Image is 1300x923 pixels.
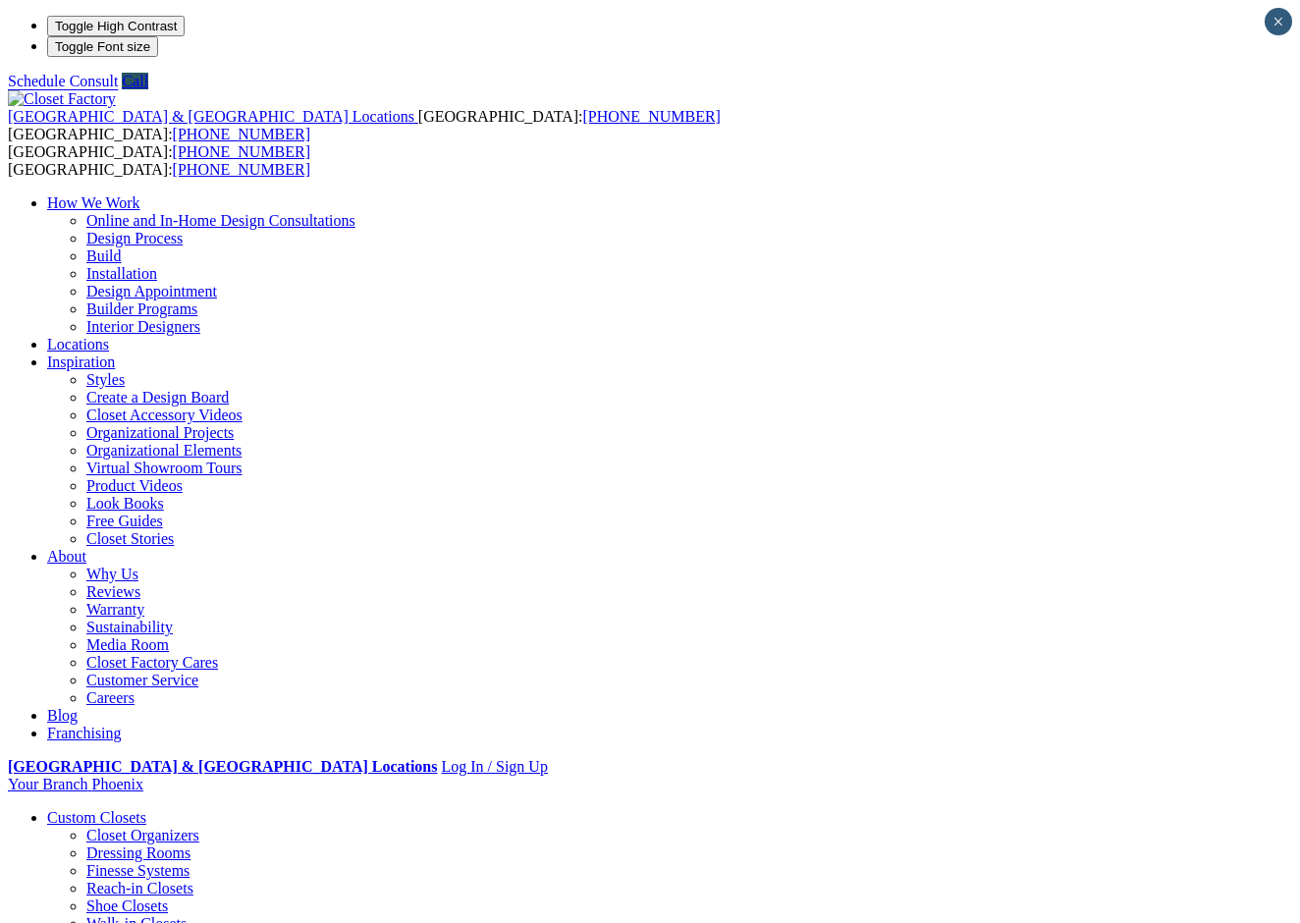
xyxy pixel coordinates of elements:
a: Blog [47,707,78,724]
a: Warranty [86,601,144,618]
a: Organizational Elements [86,442,242,459]
a: Shoe Closets [86,897,168,914]
a: Closet Factory Cares [86,654,218,671]
a: Closet Stories [86,530,174,547]
a: Design Process [86,230,183,246]
a: Inspiration [47,353,115,370]
span: [GEOGRAPHIC_DATA]: [GEOGRAPHIC_DATA]: [8,108,721,142]
a: Look Books [86,495,164,512]
a: Build [86,247,122,264]
button: Close [1265,8,1292,35]
a: Reach-in Closets [86,880,193,896]
img: Closet Factory [8,90,116,108]
a: Interior Designers [86,318,200,335]
a: Closet Accessory Videos [86,407,243,423]
a: Finesse Systems [86,862,190,879]
a: Styles [86,371,125,388]
a: Customer Service [86,672,198,688]
a: Careers [86,689,135,706]
a: [PHONE_NUMBER] [582,108,720,125]
a: Custom Closets [47,809,146,826]
a: Reviews [86,583,140,600]
a: Franchising [47,725,122,741]
a: Free Guides [86,513,163,529]
a: Your Branch Phoenix [8,776,143,792]
span: [GEOGRAPHIC_DATA] & [GEOGRAPHIC_DATA] Locations [8,108,414,125]
a: Virtual Showroom Tours [86,460,243,476]
span: Your Branch [8,776,87,792]
a: [PHONE_NUMBER] [173,143,310,160]
a: Create a Design Board [86,389,229,406]
a: About [47,548,86,565]
a: Call [122,73,148,89]
a: Locations [47,336,109,353]
a: Organizational Projects [86,424,234,441]
a: Dressing Rooms [86,844,190,861]
span: [GEOGRAPHIC_DATA]: [GEOGRAPHIC_DATA]: [8,143,310,178]
a: Online and In-Home Design Consultations [86,212,355,229]
a: Builder Programs [86,300,197,317]
span: Toggle Font size [55,39,150,54]
a: Media Room [86,636,169,653]
a: [GEOGRAPHIC_DATA] & [GEOGRAPHIC_DATA] Locations [8,758,437,775]
a: [PHONE_NUMBER] [173,126,310,142]
a: Product Videos [86,477,183,494]
a: [GEOGRAPHIC_DATA] & [GEOGRAPHIC_DATA] Locations [8,108,418,125]
a: [PHONE_NUMBER] [173,161,310,178]
a: Installation [86,265,157,282]
button: Toggle High Contrast [47,16,185,36]
a: Design Appointment [86,283,217,299]
a: Closet Organizers [86,827,199,843]
span: Toggle High Contrast [55,19,177,33]
a: Schedule Consult [8,73,118,89]
span: Phoenix [91,776,142,792]
a: Log In / Sign Up [441,758,547,775]
a: Why Us [86,566,138,582]
a: Sustainability [86,619,173,635]
button: Toggle Font size [47,36,158,57]
a: How We Work [47,194,140,211]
